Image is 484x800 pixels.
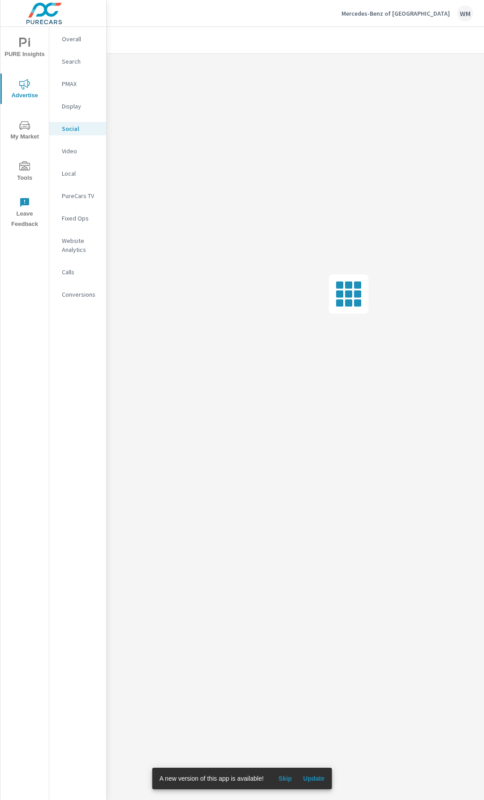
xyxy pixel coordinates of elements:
[49,99,106,113] div: Display
[303,774,324,783] span: Update
[274,774,296,783] span: Skip
[49,55,106,68] div: Search
[0,27,49,233] div: nav menu
[62,57,99,66] p: Search
[3,120,46,142] span: My Market
[49,167,106,180] div: Local
[62,102,99,111] p: Display
[49,122,106,135] div: Social
[49,189,106,203] div: PureCars TV
[62,169,99,178] p: Local
[62,35,99,43] p: Overall
[457,5,473,22] div: WM
[62,290,99,299] p: Conversions
[160,775,264,782] span: A new version of this app is available!
[49,77,106,91] div: PMAX
[62,268,99,277] p: Calls
[49,234,106,256] div: Website Analytics
[62,214,99,223] p: Fixed Ops
[49,265,106,279] div: Calls
[3,38,46,60] span: PURE Insights
[62,79,99,88] p: PMAX
[271,771,299,786] button: Skip
[62,191,99,200] p: PureCars TV
[341,9,450,17] p: Mercedes-Benz of [GEOGRAPHIC_DATA]
[3,161,46,183] span: Tools
[3,197,46,229] span: Leave Feedback
[49,32,106,46] div: Overall
[62,147,99,156] p: Video
[62,124,99,133] p: Social
[49,288,106,301] div: Conversions
[49,144,106,158] div: Video
[62,236,99,254] p: Website Analytics
[299,771,328,786] button: Update
[49,212,106,225] div: Fixed Ops
[3,79,46,101] span: Advertise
